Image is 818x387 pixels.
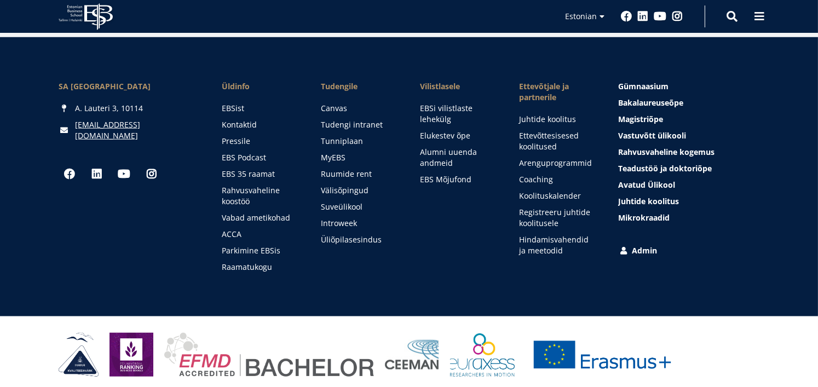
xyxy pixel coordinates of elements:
a: Raamatukogu [222,262,299,273]
a: Youtube [654,11,666,22]
a: Ruumide rent [321,169,398,180]
img: HAKA [59,333,99,377]
a: Facebook [59,163,80,185]
a: EBSist [222,103,299,114]
img: Erasmus+ [526,333,679,377]
a: Parkimine EBSis [222,245,299,256]
a: Suveülikool [321,201,398,212]
a: Avatud Ülikool [618,180,759,190]
a: Linkedin [86,163,108,185]
a: Canvas [321,103,398,114]
span: Ettevõtjale ja partnerile [519,81,596,103]
a: Ettevõttesisesed koolitused [519,130,596,152]
a: Elukestev õpe [420,130,497,141]
a: Bakalaureuseõpe [618,97,759,108]
a: Rahvusvaheline kogemus [618,147,759,158]
a: Tudengi intranet [321,119,398,130]
a: Pressile [222,136,299,147]
div: SA [GEOGRAPHIC_DATA] [59,81,200,92]
a: Gümnaasium [618,81,759,92]
a: Teadustöö ja doktoriõpe [618,163,759,174]
a: MyEBS [321,152,398,163]
a: EBS Mõjufond [420,174,497,185]
img: Eduniversal [110,333,153,377]
a: Arenguprogrammid [519,158,596,169]
span: Vilistlasele [420,81,497,92]
a: Rahvusvaheline koostöö [222,185,299,207]
a: Kontaktid [222,119,299,130]
a: Tunniplaan [321,136,398,147]
a: Admin [618,245,759,256]
img: Ceeman [385,340,439,370]
a: Magistriõpe [618,114,759,125]
a: Koolituskalender [519,190,596,201]
img: EFMD [164,333,374,377]
a: Instagram [141,163,163,185]
span: Avatud Ülikool [618,180,675,190]
div: A. Lauteri 3, 10114 [59,103,200,114]
a: Juhtide koolitus [618,196,759,207]
a: Youtube [113,163,135,185]
a: Introweek [321,218,398,229]
a: Juhtide koolitus [519,114,596,125]
span: Teadustöö ja doktoriõpe [618,163,712,174]
span: Magistriõpe [618,114,663,124]
img: EURAXESS [450,333,515,377]
a: Alumni uuenda andmeid [420,147,497,169]
a: EBS Podcast [222,152,299,163]
a: Coaching [519,174,596,185]
a: Vastuvõtt ülikooli [618,130,759,141]
a: Registreeru juhtide koolitusele [519,207,596,229]
a: Erasmus + [526,333,679,377]
a: EBSi vilistlaste lehekülg [420,103,497,125]
a: Hindamisvahendid ja meetodid [519,234,596,256]
span: Mikrokraadid [618,212,670,223]
span: Bakalaureuseõpe [618,97,683,108]
a: Mikrokraadid [618,212,759,223]
span: Juhtide koolitus [618,196,679,206]
a: Facebook [621,11,632,22]
a: Välisõpingud [321,185,398,196]
a: EBS 35 raamat [222,169,299,180]
a: Vabad ametikohad [222,212,299,223]
a: ACCA [222,229,299,240]
span: Gümnaasium [618,81,669,91]
a: Instagram [672,11,683,22]
a: Üliõpilasesindus [321,234,398,245]
a: [EMAIL_ADDRESS][DOMAIN_NAME] [75,119,200,141]
span: Rahvusvaheline kogemus [618,147,715,157]
a: Linkedin [637,11,648,22]
a: Tudengile [321,81,398,92]
span: Üldinfo [222,81,299,92]
span: Vastuvõtt ülikooli [618,130,686,141]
